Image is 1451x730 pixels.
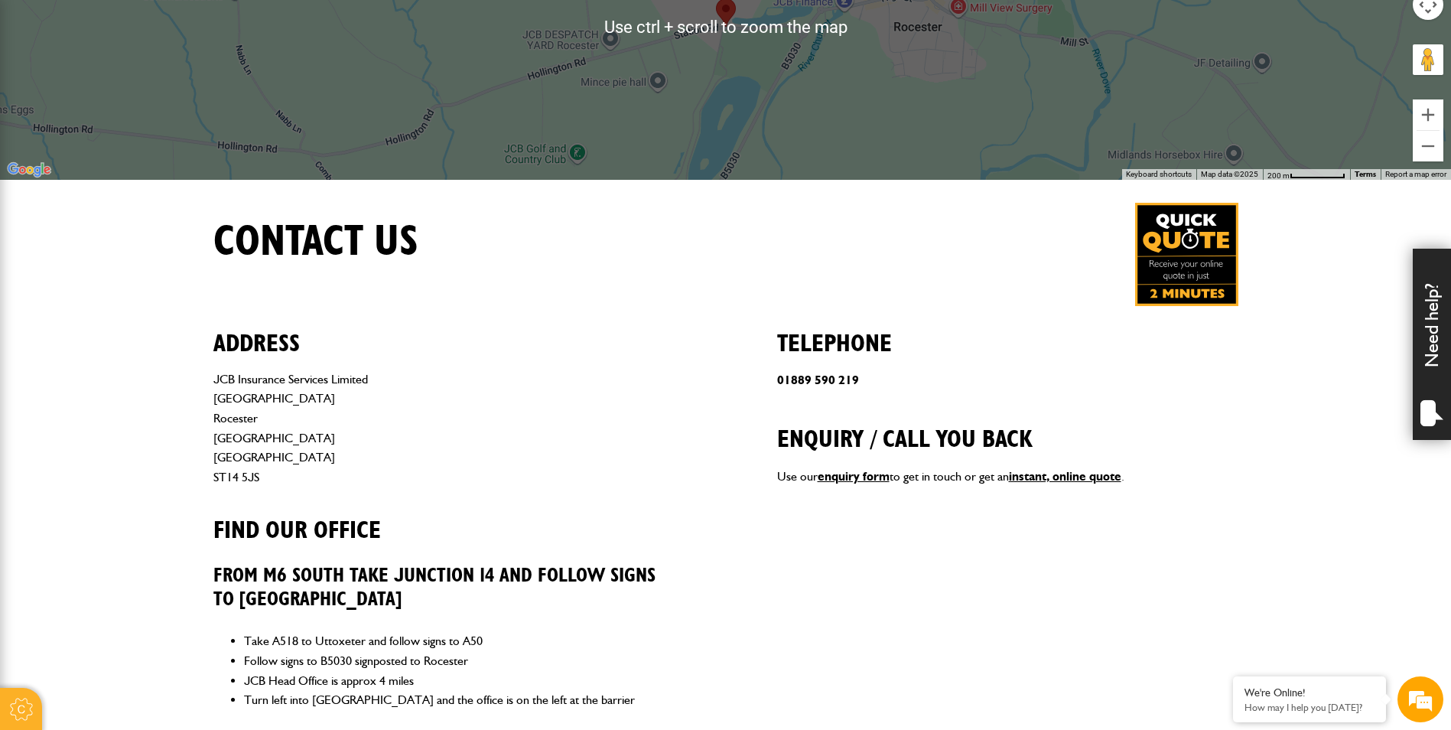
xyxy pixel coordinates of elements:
[1413,249,1451,440] div: Need help?
[777,467,1238,487] p: Use our to get in touch or get an .
[1385,170,1446,178] a: Report a map error
[1413,44,1443,75] button: Drag Pegman onto the map to open Street View
[1135,203,1238,306] img: Quick Quote
[244,671,675,691] li: JCB Head Office is approx 4 miles
[1201,170,1258,178] span: Map data ©2025
[1244,686,1375,699] div: We're Online!
[1413,131,1443,161] button: Zoom out
[213,370,675,487] address: JCB Insurance Services Limited [GEOGRAPHIC_DATA] Rocester [GEOGRAPHIC_DATA] [GEOGRAPHIC_DATA] ST1...
[818,469,890,484] a: enquiry form
[244,651,675,671] li: Follow signs to B5030 signposted to Rocester
[244,631,675,651] li: Take A518 to Uttoxeter and follow signs to A50
[213,217,418,268] h1: Contact us
[777,306,1238,358] h2: Telephone
[1355,169,1376,179] a: Terms (opens in new tab)
[1267,171,1290,180] span: 200 m
[1135,203,1238,306] a: Get your insurance quote in just 2-minutes
[1126,169,1192,180] button: Keyboard shortcuts
[244,690,675,710] li: Turn left into [GEOGRAPHIC_DATA] and the office is on the left at the barrier
[777,373,859,387] a: 01889 590 219
[213,306,675,358] h2: Address
[4,160,54,180] a: Open this area in Google Maps (opens a new window)
[4,160,54,180] img: Google
[213,493,675,545] h2: Find our office
[1244,702,1375,713] p: How may I help you today?
[1009,469,1121,484] a: instant, online quote
[1263,169,1350,180] button: Map scale: 200 m per 69 pixels
[1413,99,1443,130] button: Zoom in
[213,565,675,611] h3: From M6 South take Junction 14 and follow signs to [GEOGRAPHIC_DATA]
[777,402,1238,454] h2: Enquiry / call you back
